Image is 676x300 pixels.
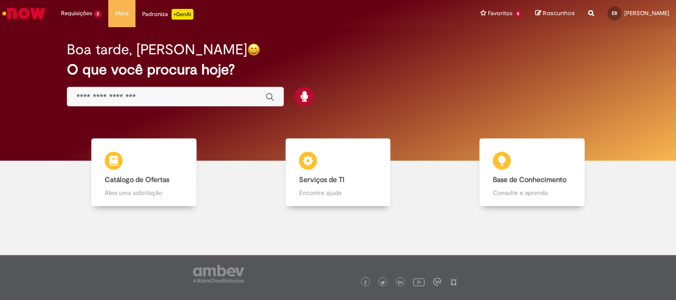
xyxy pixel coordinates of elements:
[61,9,92,18] span: Requisições
[535,9,575,18] a: Rascunhos
[543,9,575,17] span: Rascunhos
[435,138,629,207] a: Base de Conhecimento Consulte e aprenda
[47,138,241,207] a: Catálogo de Ofertas Abra uma solicitação
[398,280,402,285] img: logo_footer_linkedin.png
[299,188,377,197] p: Encontre ajuda
[488,9,512,18] span: Favoritos
[413,276,425,288] img: logo_footer_youtube.png
[247,43,260,56] img: happy-face.png
[193,265,244,283] img: logo_footer_ambev_rotulo_gray.png
[115,9,129,18] span: More
[493,188,571,197] p: Consulte e aprenda
[450,278,458,286] img: logo_footer_naosei.png
[433,278,441,286] img: logo_footer_workplace.png
[105,188,183,197] p: Abra uma solicitação
[612,10,617,16] span: EB
[514,10,522,18] span: 5
[493,175,566,184] b: Base de Conhecimento
[172,9,193,20] p: +GenAi
[94,10,102,18] span: 2
[381,280,385,285] img: logo_footer_twitter.png
[67,42,247,57] h2: Boa tarde, [PERSON_NAME]
[363,280,368,285] img: logo_footer_facebook.png
[67,62,609,77] h2: O que você procura hoje?
[142,9,193,20] div: Padroniza
[105,175,169,184] b: Catálogo de Ofertas
[241,138,435,207] a: Serviços de TI Encontre ajuda
[299,175,344,184] b: Serviços de TI
[624,9,669,17] span: [PERSON_NAME]
[1,4,47,22] img: ServiceNow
